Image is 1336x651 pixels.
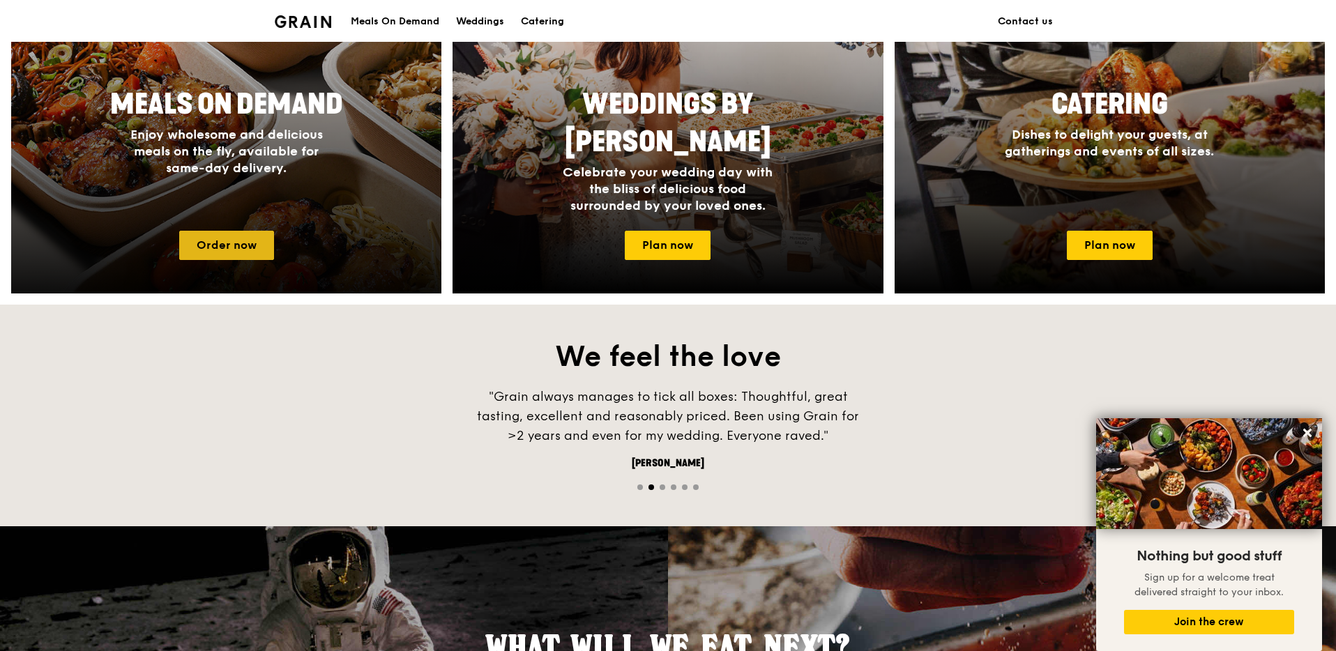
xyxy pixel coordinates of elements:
[1005,127,1214,159] span: Dishes to delight your guests, at gatherings and events of all sizes.
[1137,548,1282,565] span: Nothing but good stuff
[1052,88,1168,121] span: Catering
[1124,610,1294,634] button: Join the crew
[660,484,665,490] span: Go to slide 3
[1296,422,1319,444] button: Close
[671,484,676,490] span: Go to slide 4
[563,164,773,213] span: Celebrate your wedding day with the bliss of delicious food surrounded by your loved ones.
[521,1,564,43] div: Catering
[179,231,274,260] a: Order now
[456,1,504,43] div: Weddings
[130,127,323,176] span: Enjoy wholesome and delicious meals on the fly, available for same-day delivery.
[110,88,343,121] span: Meals On Demand
[648,484,654,490] span: Go to slide 2
[459,457,877,470] div: [PERSON_NAME]
[625,231,711,260] a: Plan now
[1134,572,1284,598] span: Sign up for a welcome treat delivered straight to your inbox.
[989,1,1061,43] a: Contact us
[693,484,699,490] span: Go to slide 6
[1096,418,1322,529] img: DSC07876-Edit02-Large.jpeg
[459,387,877,445] div: "Grain always manages to tick all boxes: Thoughtful, great tasting, excellent and reasonably pric...
[565,88,771,159] span: Weddings by [PERSON_NAME]
[351,1,439,43] div: Meals On Demand
[513,1,572,43] a: Catering
[1067,231,1153,260] a: Plan now
[682,484,688,490] span: Go to slide 5
[275,15,331,28] img: Grain
[448,1,513,43] a: Weddings
[637,484,643,490] span: Go to slide 1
